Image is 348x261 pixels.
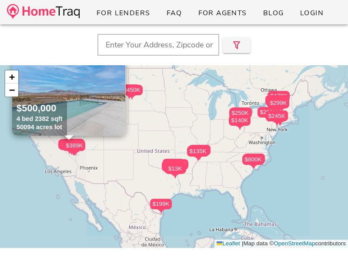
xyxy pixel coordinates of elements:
div: $389K [64,141,85,156]
a: Zoom out [5,84,18,97]
div: $985K [62,140,84,150]
div: $399K [266,110,288,121]
div: $135K [187,146,209,161]
img: desktop-logo.34a1112.png [7,4,80,19]
div: $800K [242,154,264,170]
img: triPin.png [127,95,137,100]
div: $422K [243,154,265,164]
div: $1.40M [265,95,289,106]
div: $795K [189,145,211,155]
div: $140K [229,115,251,130]
div: $439K [62,139,84,154]
a: OpenStreetMap [274,240,315,247]
span: − [9,84,15,95]
img: triPin.png [171,174,180,179]
div: $800K [242,154,264,165]
img: triPin.png [264,117,273,122]
a: Login [293,5,331,21]
div: $13K [165,164,185,174]
div: Map data © contributors [214,240,348,248]
div: $500,000 [17,102,63,115]
div: $135K [162,161,184,171]
div: $235K [62,140,84,155]
span: FAQ [166,8,182,18]
div: $299K [268,98,289,113]
div: $274K [164,162,185,177]
div: $250K [229,108,251,118]
div: $260K [258,107,279,122]
div: $899K [63,141,84,151]
div: $350K [188,145,210,161]
a: FAQ [159,5,189,21]
span: | [242,240,244,247]
div: $450K [121,85,143,95]
div: $1.00M [59,140,83,150]
div: $439K [62,139,84,149]
div: $427K [163,159,184,169]
div: $3K [274,97,289,108]
div: $135K [187,146,209,157]
a: For Lenders [89,5,157,21]
div: $274K [164,162,185,173]
div: $245K [266,111,288,121]
div: $380K [163,161,185,172]
div: 4 bed 2382 sqft [17,115,63,123]
img: triPin.png [70,151,79,156]
img: triPin.png [194,157,203,161]
span: + [9,71,15,82]
div: $170K [167,159,188,174]
span: Blog [263,8,284,18]
div: $749K [164,163,186,174]
div: $245K [266,111,288,126]
div: $389K [64,141,85,151]
div: $500K [58,139,80,154]
span: For Lenders [96,8,151,18]
div: $182K [230,107,252,118]
span: For Agents [197,8,247,18]
div: $235K [62,140,84,151]
div: $140K [229,115,251,126]
div: $425K [118,84,140,100]
div: $170K [167,159,188,170]
div: $299K [268,98,289,108]
div: $199K [150,199,172,209]
div: $399K [266,110,288,126]
div: $479K [268,91,290,106]
div: $3K [274,97,289,113]
div: $200K [62,139,84,154]
div: $13K [165,164,185,179]
img: triPin.png [249,165,258,170]
div: 50094 acres lot [17,123,63,131]
a: Blog [256,5,291,21]
div: $182K [230,107,252,123]
div: $422K [243,154,265,169]
div: $899K [63,141,84,156]
img: triPin.png [157,209,166,214]
img: 1.jpg [12,49,125,136]
div: $450K [121,85,143,100]
div: $425K [118,84,140,95]
div: $260K [258,107,279,117]
div: $427K [163,159,184,174]
div: $500K [58,139,80,150]
div: $479K [268,91,290,101]
div: $590K [267,97,289,113]
div: $795K [189,145,211,160]
div: $985K [62,140,84,155]
img: triPin.png [235,126,244,130]
div: $1.00M [59,140,83,155]
iframe: Chat Widget [304,219,348,261]
div: $199K [150,199,172,214]
div: $380K [163,161,185,177]
span: Login [300,8,324,18]
div: $135K [162,161,184,176]
div: $1.40M [265,95,289,110]
div: $250K [229,108,251,123]
a: Zoom in [5,70,18,84]
div: $590K [267,97,289,108]
a: $500,000 4 bed 2382 sqft 50094 acres lot [12,49,126,136]
a: Leaflet [217,240,240,247]
input: Enter Your Address, Zipcode or City & State [97,34,219,56]
div: $749K [164,163,186,178]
